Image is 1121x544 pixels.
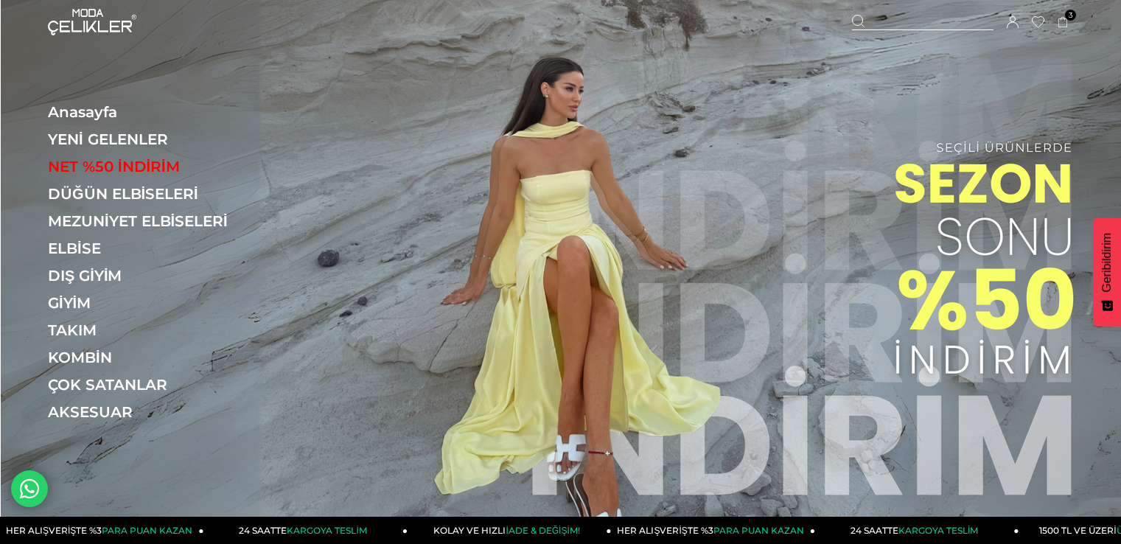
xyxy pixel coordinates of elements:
a: HER ALIŞVERİŞTE %3PARA PUAN KAZAN [612,517,816,544]
a: KOMBİN [48,349,251,366]
a: ÇOK SATANLAR [48,376,251,394]
span: 3 [1065,10,1076,21]
a: NET %50 İNDİRİM [48,158,251,175]
span: KARGOYA TESLİM [898,525,978,536]
a: 24 SAATTEKARGOYA TESLİM [204,517,408,544]
a: GİYİM [48,294,251,312]
a: TAKIM [48,321,251,339]
span: KARGOYA TESLİM [287,525,366,536]
a: Anasayfa [48,103,251,121]
a: MEZUNİYET ELBİSELERİ [48,212,251,230]
a: DIŞ GİYİM [48,267,251,285]
a: YENİ GELENLER [48,130,251,148]
a: DÜĞÜN ELBİSELERİ [48,185,251,203]
span: PARA PUAN KAZAN [102,525,192,536]
span: İADE & DEĞİŞİM! [506,525,579,536]
span: Geribildirim [1100,233,1114,293]
a: 3 [1058,17,1069,28]
span: PARA PUAN KAZAN [713,525,804,536]
button: Geribildirim - Show survey [1093,218,1121,327]
img: logo [48,9,136,35]
a: AKSESUAR [48,403,251,421]
a: KOLAY VE HIZLIİADE & DEĞİŞİM! [408,517,612,544]
a: ELBİSE [48,240,251,257]
a: 24 SAATTEKARGOYA TESLİM [815,517,1019,544]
